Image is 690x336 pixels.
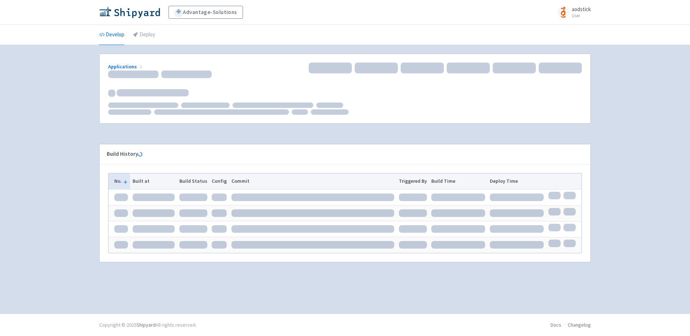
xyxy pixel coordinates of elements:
a: Develop [99,25,124,45]
a: Changelog [568,322,591,328]
a: Shipyard [137,322,156,328]
a: aodstick User [553,6,591,18]
small: User [572,13,591,18]
button: No. [114,177,128,185]
img: Shipyard logo [99,6,160,18]
span: aodstick [572,6,591,13]
a: Advantage-Solutions [169,6,243,19]
a: Deploy [133,25,155,45]
a: Applications [108,63,144,70]
a: Docs [551,322,561,328]
th: Config [210,173,229,189]
th: Commit [229,173,397,189]
th: Build Time [429,173,488,189]
th: Deploy Time [488,173,546,189]
th: Built at [130,173,177,189]
th: Build Status [177,173,210,189]
div: Copyright © 2025 All rights reserved. [99,321,197,329]
div: Build History [107,150,572,158]
th: Triggered By [396,173,429,189]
